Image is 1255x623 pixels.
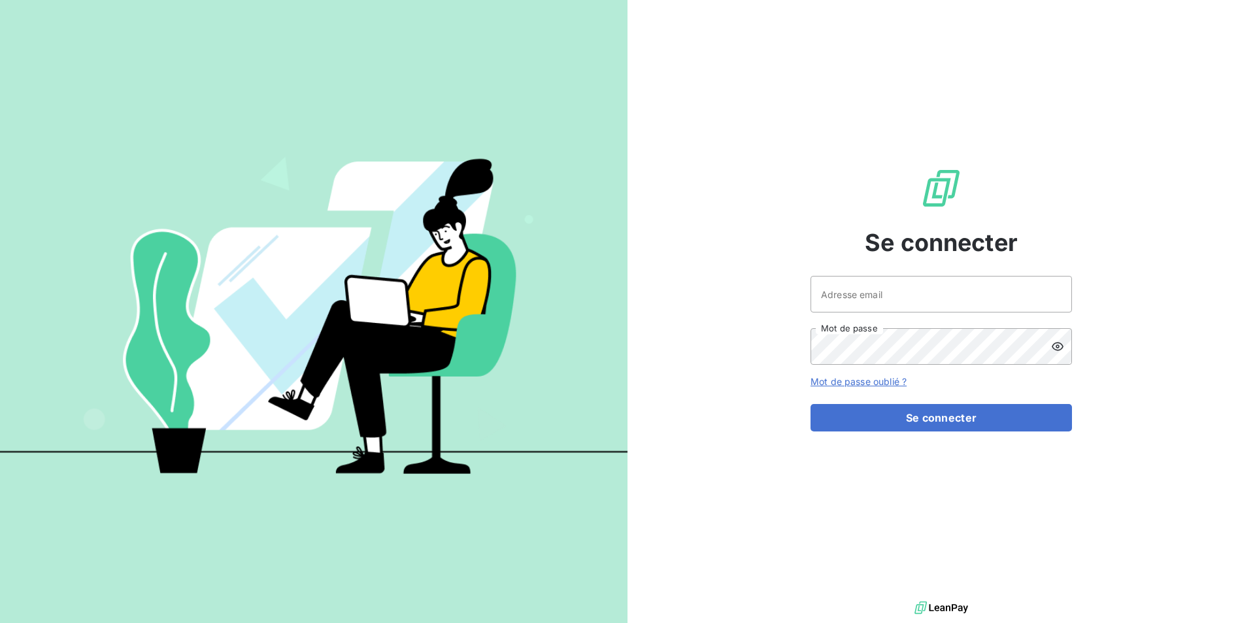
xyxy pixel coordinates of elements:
[914,598,968,618] img: logo
[811,276,1072,312] input: placeholder
[811,404,1072,431] button: Se connecter
[865,225,1018,260] span: Se connecter
[811,376,907,387] a: Mot de passe oublié ?
[920,167,962,209] img: Logo LeanPay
